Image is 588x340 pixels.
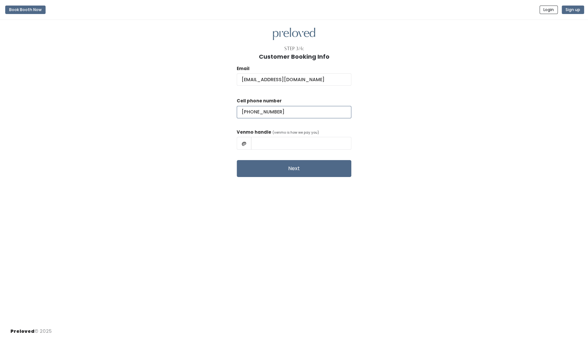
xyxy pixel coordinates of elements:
a: Book Booth Now [5,3,46,17]
div: Step 3/4: [284,45,304,52]
input: @ . [237,73,351,86]
input: (___) ___-____ [237,106,351,118]
button: Sign up [562,6,584,14]
span: (venmo is how we pay you) [273,130,319,135]
label: Cell phone number [237,98,282,104]
span: Preloved [10,328,35,334]
div: © 2025 [10,323,52,335]
label: Email [237,66,249,72]
h1: Customer Booking Info [259,53,329,60]
img: preloved logo [273,28,315,40]
span: @ [237,137,251,149]
button: Next [237,160,351,177]
button: Book Booth Now [5,6,46,14]
button: Login [539,6,558,14]
label: Venmo handle [237,129,271,136]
